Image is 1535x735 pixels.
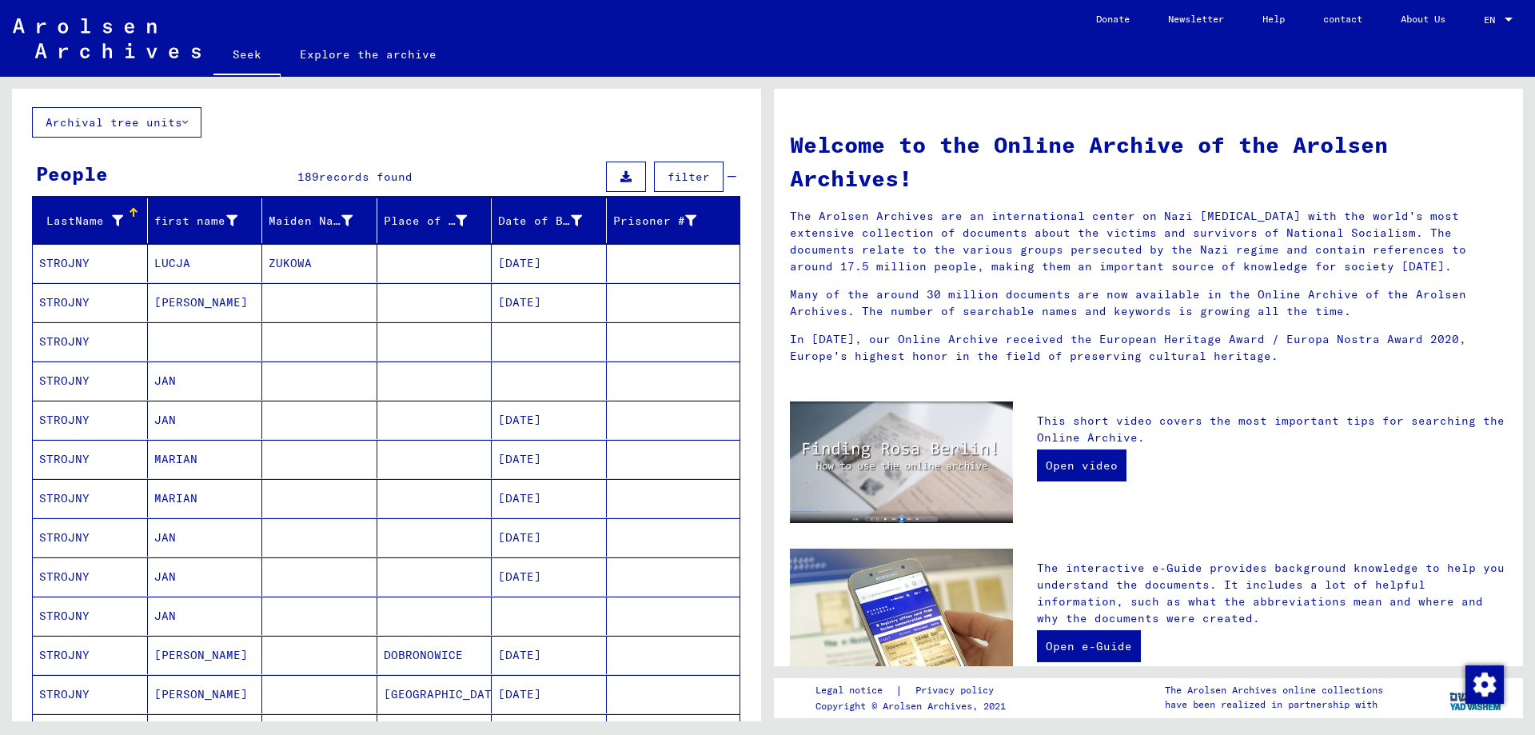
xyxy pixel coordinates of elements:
[498,491,541,505] font: [DATE]
[1165,698,1378,710] font: have been realized in partnership with
[154,530,176,545] font: JAN
[39,491,90,505] font: STROJNY
[498,569,541,584] font: [DATE]
[1168,13,1224,25] font: Newsletter
[269,214,348,228] font: Maiden Name
[154,452,197,466] font: MARIAN
[1323,13,1362,25] font: contact
[46,214,104,228] font: LastName
[815,682,895,699] a: Legal notice
[498,413,541,427] font: [DATE]
[790,287,1466,318] font: Many of the around 30 million documents are now available in the Online Archive of the Arolsen Ar...
[790,549,1013,697] img: eguide.jpg
[1037,561,1505,625] font: The interactive e-Guide provides background knowledge to help you understand the documents. It in...
[46,115,182,130] font: Archival tree units
[384,214,484,228] font: Place of Birth
[1037,449,1126,481] a: Open video
[498,452,541,466] font: [DATE]
[613,208,721,234] div: Prisoner #
[654,162,724,192] button: filter
[1401,13,1445,25] font: About Us
[384,648,463,662] font: DOBRONOWICE
[815,684,883,696] font: Legal notice
[269,208,377,234] div: Maiden Name
[154,687,248,701] font: [PERSON_NAME]
[300,47,437,62] font: Explore the archive
[790,401,1013,523] img: video.jpg
[613,214,685,228] font: Prisoner #
[154,569,176,584] font: JAN
[39,256,90,270] font: STROJNY
[498,530,541,545] font: [DATE]
[281,35,456,74] a: Explore the archive
[1046,639,1132,653] font: Open e-Guide
[815,700,1006,712] font: Copyright © Arolsen Archives, 2021
[384,687,506,701] font: [GEOGRAPHIC_DATA]
[895,683,903,697] font: |
[790,209,1466,274] font: The Arolsen Archives are an international center on Nazi [MEDICAL_DATA] with the world's most ext...
[1262,13,1285,25] font: Help
[262,198,377,243] mat-header-cell: Maiden Name
[154,256,190,270] font: LUCJA
[32,107,201,138] button: Archival tree units
[39,687,90,701] font: STROJNY
[154,648,248,662] font: [PERSON_NAME]
[39,334,90,349] font: STROJNY
[1465,665,1504,704] img: Change consent
[377,198,492,243] mat-header-cell: Place of Birth
[1046,458,1118,473] font: Open video
[498,648,541,662] font: [DATE]
[384,208,492,234] div: Place of Birth
[1037,630,1141,662] a: Open e-Guide
[39,373,90,388] font: STROJNY
[148,198,263,243] mat-header-cell: first name
[33,198,148,243] mat-header-cell: LastName
[790,332,1466,363] font: In [DATE], our Online Archive received the European Heritage Award / Europa Nostra Award 2020, Eu...
[1096,13,1130,25] font: Donate
[790,130,1388,192] font: Welcome to the Online Archive of the Arolsen Archives!
[154,208,262,234] div: first name
[213,35,281,77] a: Seek
[13,18,201,58] img: Arolsen_neg.svg
[498,208,606,234] div: Date of Birth
[1484,14,1495,26] font: EN
[319,170,413,184] font: records found
[39,295,90,310] font: STROJNY
[233,47,261,62] font: Seek
[1165,684,1383,696] font: The Arolsen Archives online collections
[39,452,90,466] font: STROJNY
[154,413,176,427] font: JAN
[498,214,592,228] font: Date of Birth
[39,648,90,662] font: STROJNY
[154,295,248,310] font: [PERSON_NAME]
[39,609,90,623] font: STROJNY
[269,256,312,270] font: ZUKOWA
[915,684,994,696] font: Privacy policy
[498,256,541,270] font: [DATE]
[154,373,176,388] font: JAN
[492,198,607,243] mat-header-cell: Date of Birth
[498,687,541,701] font: [DATE]
[607,198,740,243] mat-header-cell: Prisoner #
[39,569,90,584] font: STROJNY
[39,208,147,234] div: LastName
[36,162,108,186] font: People
[1037,413,1505,445] font: This short video covers the most important tips for searching the Online Archive.
[297,170,319,184] font: 189
[39,413,90,427] font: STROJNY
[903,682,1013,699] a: Privacy policy
[498,295,541,310] font: [DATE]
[1446,677,1506,717] img: yv_logo.png
[154,214,225,228] font: first name
[668,170,710,184] font: filter
[154,491,197,505] font: MARIAN
[154,609,176,623] font: JAN
[1465,665,1503,703] div: Change consent
[39,530,90,545] font: STROJNY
